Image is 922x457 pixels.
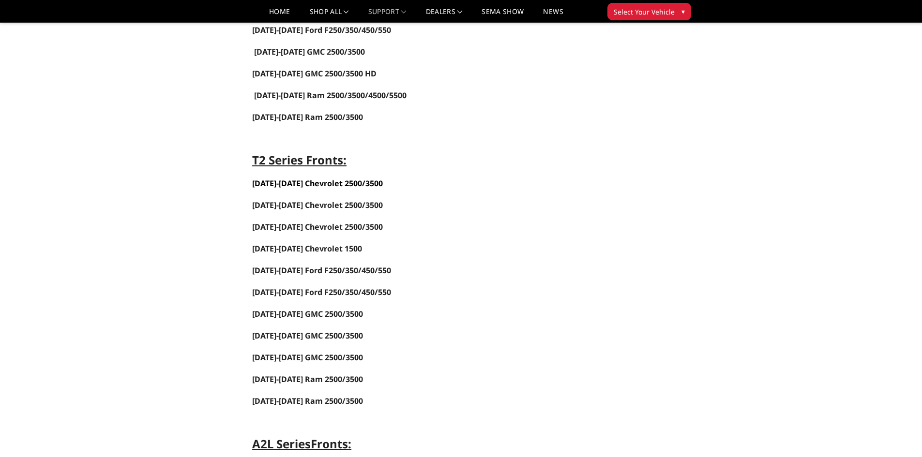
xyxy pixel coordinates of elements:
[252,112,363,122] span: [DATE]-[DATE] Ram 2500/3500
[252,330,363,341] a: [DATE]-[DATE] GMC 2500/3500
[252,69,377,78] a: [DATE]-[DATE] GMC 2500/3500 HD
[252,68,377,79] span: [DATE]-[DATE] GMC 2500/3500 HD
[254,46,365,57] a: [DATE]-[DATE] GMC 2500/3500
[543,8,563,22] a: News
[252,374,363,384] a: [DATE]-[DATE] Ram 2500/3500
[269,8,290,22] a: Home
[252,152,347,168] strong: T2 Series Fronts:
[310,8,349,22] a: shop all
[252,353,363,362] a: [DATE]-[DATE] GMC 2500/3500
[482,8,524,22] a: SEMA Show
[607,3,691,20] button: Select Your Vehicle
[252,25,391,35] a: [DATE]-[DATE] Ford F250/350/450/550
[252,436,351,452] strong: A2L Series :
[252,309,363,319] span: [DATE]-[DATE] GMC 2500/3500
[252,287,391,297] a: [DATE]-[DATE] Ford F250/350/450/550
[252,243,362,254] a: [DATE]-[DATE] Chevrolet 1500
[252,397,363,406] a: [DATE]-[DATE] Ram 2500/3500
[614,7,675,17] span: Select Your Vehicle
[252,178,383,189] a: [DATE]-[DATE] Chevrolet 2500/3500
[311,436,348,452] strong: Fronts
[252,221,383,232] a: [DATE]-[DATE] Chevrolet 2500/3500
[254,90,407,101] a: [DATE]-[DATE] Ram 2500/3500/4500/5500
[368,8,407,22] a: Support
[252,396,363,406] span: [DATE]-[DATE] Ram 2500/3500
[874,411,922,457] iframe: Chat Widget
[426,8,463,22] a: Dealers
[252,310,363,319] a: [DATE]-[DATE] GMC 2500/3500
[252,200,383,210] a: [DATE]-[DATE] Chevrolet 2500/3500
[252,265,391,276] a: [DATE]-[DATE] Ford F250/350/450/550
[252,352,363,363] span: [DATE]-[DATE] GMC 2500/3500
[681,6,685,16] span: ▾
[252,113,363,122] a: [DATE]-[DATE] Ram 2500/3500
